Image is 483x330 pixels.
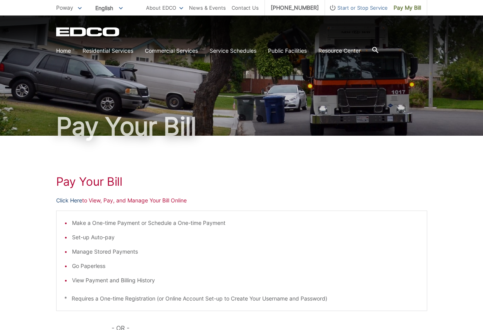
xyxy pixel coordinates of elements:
h1: Pay Your Bill [56,114,427,139]
span: Poway [56,4,73,11]
a: Click Here [56,196,82,205]
a: Residential Services [83,47,133,55]
a: Public Facilities [268,47,307,55]
li: Make a One-time Payment or Schedule a One-time Payment [72,219,419,227]
a: News & Events [189,3,226,12]
a: Service Schedules [210,47,256,55]
li: View Payment and Billing History [72,276,419,285]
span: Pay My Bill [394,3,421,12]
h1: Pay Your Bill [56,175,427,188]
a: About EDCO [146,3,183,12]
a: Resource Center [318,47,361,55]
a: EDCD logo. Return to the homepage. [56,27,120,36]
p: * Requires a One-time Registration (or Online Account Set-up to Create Your Username and Password) [64,294,419,303]
li: Set-up Auto-pay [72,233,419,242]
li: Go Paperless [72,262,419,270]
span: English [89,2,129,14]
p: to View, Pay, and Manage Your Bill Online [56,196,427,205]
a: Home [56,47,71,55]
a: Commercial Services [145,47,198,55]
li: Manage Stored Payments [72,247,419,256]
a: Contact Us [232,3,259,12]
